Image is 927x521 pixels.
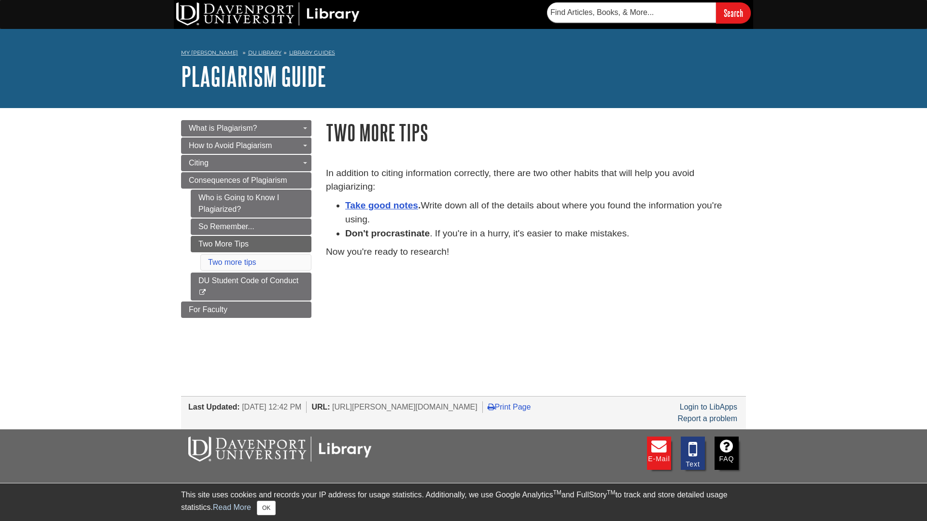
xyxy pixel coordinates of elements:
[181,302,311,318] a: For Faculty
[213,503,251,511] a: Read More
[242,403,301,411] span: [DATE] 12:42 PM
[547,2,716,23] input: Find Articles, Books, & More...
[488,403,495,411] i: Print Page
[326,166,746,194] p: In addition to citing information correctly, there are two other habits that will help you avoid ...
[345,199,746,227] li: Write down all of the details about where you found the information you're using.
[181,61,326,91] a: Plagiarism Guide
[677,414,737,423] a: Report a problem
[311,403,330,411] span: URL:
[189,141,272,150] span: How to Avoid Plagiarism
[181,172,311,189] a: Consequences of Plagiarism
[181,155,311,171] a: Citing
[181,137,311,154] a: How to Avoid Plagiarism
[198,289,207,296] i: This link opens in a new window
[191,219,311,235] a: So Remember...
[289,49,335,56] a: Library Guides
[607,489,615,496] sup: TM
[332,403,478,411] span: [URL][PERSON_NAME][DOMAIN_NAME]
[553,489,561,496] sup: TM
[189,159,209,167] span: Citing
[257,501,276,515] button: Close
[326,120,746,145] h1: Two More Tips
[208,258,256,266] a: Two more tips
[181,489,746,515] div: This site uses cookies and records your IP address for usage statistics. Additionally, we use Goo...
[191,236,311,252] a: Two More Tips
[488,403,531,411] a: Print Page
[680,403,737,411] a: Login to LibApps
[191,190,311,218] a: Who is Going to Know I Plagiarized?
[181,120,311,137] a: What is Plagiarism?
[681,437,705,470] a: Text
[181,46,746,62] nav: breadcrumb
[715,437,739,470] a: FAQ
[326,245,746,259] p: Now you're ready to research!
[716,2,751,23] input: Search
[189,124,257,132] span: What is Plagiarism?
[181,49,238,57] a: My [PERSON_NAME]
[189,305,227,314] span: For Faculty
[189,176,287,184] span: Consequences of Plagiarism
[191,273,311,301] a: DU Student Code of Conduct
[181,120,311,318] div: Guide Page Menu
[547,2,751,23] form: Searches DU Library's articles, books, and more
[345,200,418,210] a: Take good notes
[345,228,430,238] strong: Don't procrastinate
[188,403,240,411] span: Last Updated:
[345,200,421,210] strong: .
[345,227,746,241] li: . If you're in a hurry, it's easier to make mistakes.
[647,437,671,470] a: E-mail
[176,2,360,26] img: DU Library
[248,49,281,56] a: DU Library
[188,437,372,462] img: DU Libraries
